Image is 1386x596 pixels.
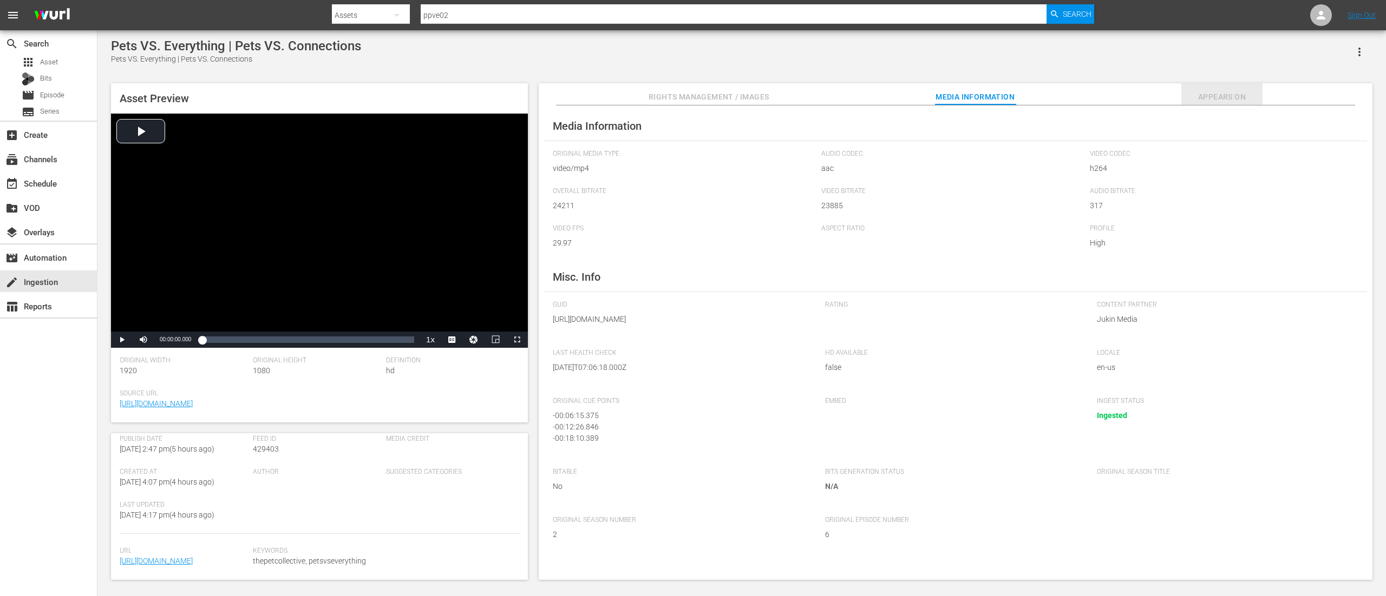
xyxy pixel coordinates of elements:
[553,163,816,174] span: video/mp4
[934,90,1016,104] span: Media Information
[825,468,1081,476] span: Bits Generation Status
[22,89,35,102] span: Episode
[120,366,137,375] span: 1920
[553,314,809,325] span: [URL][DOMAIN_NAME]
[120,511,214,519] span: [DATE] 4:17 pm ( 4 hours ago )
[386,356,514,365] span: Definition
[1181,90,1263,104] span: Appears On
[120,547,247,555] span: Url
[825,397,1081,406] span: Embed
[825,516,1081,525] span: Original Episode Number
[120,445,214,453] span: [DATE] 2:47 pm ( 5 hours ago )
[40,106,60,117] span: Series
[5,300,18,313] span: Reports
[253,468,381,476] span: Author
[821,150,1084,158] span: Audio Codec
[485,332,506,348] button: Picture-in-Picture
[1348,11,1376,19] a: Sign Out
[120,356,247,365] span: Original Width
[40,73,52,84] span: Bits
[441,332,463,348] button: Captions
[22,105,35,118] span: Series
[253,356,381,365] span: Original Height
[120,557,193,565] a: [URL][DOMAIN_NAME]
[386,468,514,476] span: Suggested Categories
[386,435,514,443] span: Media Credit
[6,9,19,22] span: menu
[420,332,441,348] button: Playback Rate
[1090,224,1353,233] span: Profile
[1097,349,1353,357] span: Locale
[5,129,18,142] span: Create
[825,349,1081,357] span: HD Available
[111,38,361,54] div: Pets VS. Everything | Pets VS. Connections
[506,332,528,348] button: Fullscreen
[5,276,18,289] span: Ingestion
[825,482,838,491] span: N/A
[111,332,133,348] button: Play
[40,57,58,68] span: Asset
[253,366,270,375] span: 1080
[553,481,809,492] span: No
[5,226,18,239] span: Overlays
[553,224,816,233] span: Video FPS
[133,332,154,348] button: Mute
[1097,314,1353,325] span: Jukin Media
[1097,301,1353,309] span: Content Partner
[1097,411,1127,420] span: Ingested
[825,362,1081,373] span: false
[463,332,485,348] button: Jump To Time
[22,56,35,69] span: Asset
[5,251,18,264] span: Automation
[553,421,803,433] div: - 00:12:26.846
[5,37,18,50] span: Search
[649,90,769,104] span: Rights Management / Images
[553,270,600,283] span: Misc. Info
[5,153,18,166] span: Channels
[553,410,803,421] div: - 00:06:15.375
[120,435,247,443] span: Publish Date
[825,529,1081,540] span: 6
[553,529,809,540] span: 2
[821,200,1084,211] span: 23885
[821,187,1084,196] span: Video Bitrate
[553,187,816,196] span: Overall Bitrate
[120,468,247,476] span: Created At
[253,547,514,555] span: Keywords
[120,478,214,486] span: [DATE] 4:07 pm ( 4 hours ago )
[821,224,1084,233] span: Aspect Ratio
[22,72,35,85] div: Bits
[160,336,191,342] span: 00:00:00.000
[1090,163,1353,174] span: h264
[5,177,18,190] span: Schedule
[825,301,1081,309] span: Rating
[1090,150,1353,158] span: Video Codec
[1090,187,1353,196] span: Audio Bitrate
[253,555,514,567] span: thepetcollective, petsvseverything
[202,336,414,343] div: Progress Bar
[553,150,816,158] span: Original Media Type
[40,90,64,101] span: Episode
[1090,237,1353,249] span: High
[111,114,528,348] div: Video Player
[553,362,809,373] span: [DATE]T07:06:18.000Z
[553,120,642,133] span: Media Information
[1090,200,1353,211] span: 317
[5,202,18,215] span: VOD
[120,389,514,398] span: Source Url
[821,163,1084,174] span: aac
[553,349,809,357] span: Last Health Check
[553,200,816,211] span: 24211
[253,435,381,443] span: Feed ID
[111,54,361,65] div: Pets VS. Everything | Pets VS. Connections
[553,397,809,406] span: Original Cue Points
[1097,468,1353,476] span: Original Season Title
[1063,4,1091,24] span: Search
[120,92,189,105] span: Asset Preview
[553,516,809,525] span: Original Season Number
[386,366,395,375] span: hd
[1097,362,1353,373] span: en-us
[553,433,803,444] div: - 00:18:10.389
[1047,4,1094,24] button: Search
[253,445,279,453] span: 429403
